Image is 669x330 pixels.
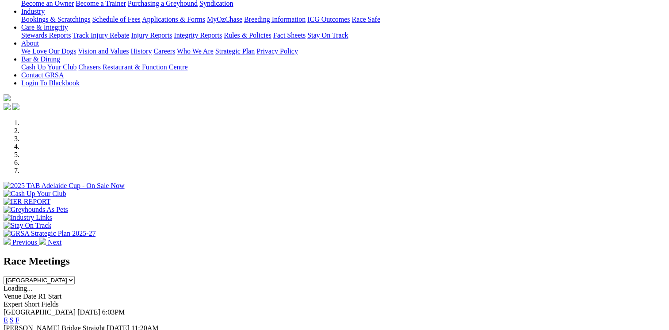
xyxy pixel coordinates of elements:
[21,47,665,55] div: About
[207,15,242,23] a: MyOzChase
[4,238,11,245] img: chevron-left-pager-white.svg
[15,316,19,324] a: F
[21,79,80,87] a: Login To Blackbook
[4,300,23,308] span: Expert
[177,47,214,55] a: Who We Are
[307,31,348,39] a: Stay On Track
[4,94,11,101] img: logo-grsa-white.png
[102,308,125,316] span: 6:03PM
[4,255,665,267] h2: Race Meetings
[78,47,129,55] a: Vision and Values
[21,31,665,39] div: Care & Integrity
[21,63,665,71] div: Bar & Dining
[77,308,100,316] span: [DATE]
[4,206,68,214] img: Greyhounds As Pets
[21,39,39,47] a: About
[4,198,50,206] img: IER REPORT
[4,103,11,110] img: facebook.svg
[273,31,306,39] a: Fact Sheets
[12,103,19,110] img: twitter.svg
[131,31,172,39] a: Injury Reports
[4,316,8,324] a: E
[256,47,298,55] a: Privacy Policy
[24,300,40,308] span: Short
[142,15,205,23] a: Applications & Forms
[39,238,61,246] a: Next
[21,47,76,55] a: We Love Our Dogs
[215,47,255,55] a: Strategic Plan
[4,222,51,230] img: Stay On Track
[307,15,350,23] a: ICG Outcomes
[174,31,222,39] a: Integrity Reports
[21,71,64,79] a: Contact GRSA
[21,15,90,23] a: Bookings & Scratchings
[4,292,21,300] span: Venue
[4,182,125,190] img: 2025 TAB Adelaide Cup - On Sale Now
[224,31,271,39] a: Rules & Policies
[10,316,14,324] a: S
[21,15,665,23] div: Industry
[38,292,61,300] span: R1 Start
[21,8,45,15] a: Industry
[4,284,32,292] span: Loading...
[48,238,61,246] span: Next
[21,55,60,63] a: Bar & Dining
[130,47,152,55] a: History
[4,238,39,246] a: Previous
[73,31,129,39] a: Track Injury Rebate
[78,63,187,71] a: Chasers Restaurant & Function Centre
[4,190,66,198] img: Cash Up Your Club
[244,15,306,23] a: Breeding Information
[21,31,71,39] a: Stewards Reports
[4,308,76,316] span: [GEOGRAPHIC_DATA]
[92,15,140,23] a: Schedule of Fees
[4,230,96,238] img: GRSA Strategic Plan 2025-27
[21,63,76,71] a: Cash Up Your Club
[352,15,380,23] a: Race Safe
[12,238,37,246] span: Previous
[21,23,68,31] a: Care & Integrity
[41,300,58,308] span: Fields
[39,238,46,245] img: chevron-right-pager-white.svg
[153,47,175,55] a: Careers
[4,214,52,222] img: Industry Links
[23,292,36,300] span: Date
